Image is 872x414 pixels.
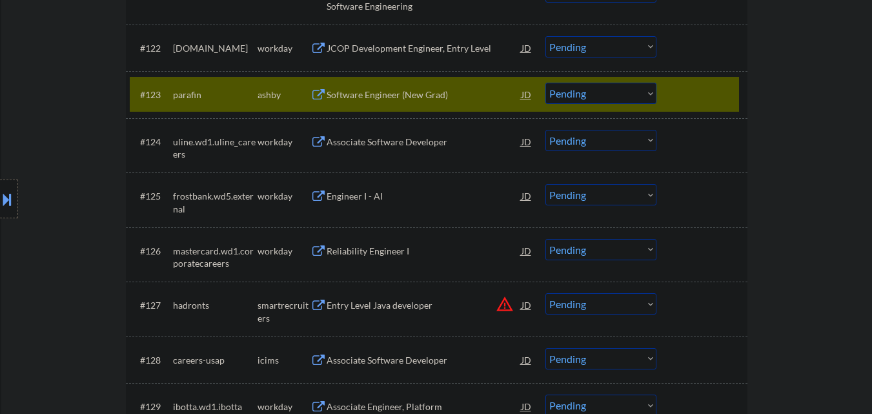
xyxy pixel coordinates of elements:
[173,42,258,55] div: [DOMAIN_NAME]
[327,190,522,203] div: Engineer I - AI
[520,184,533,207] div: JD
[520,239,533,262] div: JD
[520,83,533,106] div: JD
[258,42,310,55] div: workday
[173,400,258,413] div: ibotta.wd1.ibotta
[173,354,258,367] div: careers-usap
[327,136,522,149] div: Associate Software Developer
[327,42,522,55] div: JCOP Development Engineer, Entry Level
[327,245,522,258] div: Reliability Engineer I
[140,42,163,55] div: #122
[327,299,522,312] div: Entry Level Java developer
[258,299,310,324] div: smartrecruiters
[496,295,514,313] button: warning_amber
[258,245,310,258] div: workday
[327,354,522,367] div: Associate Software Developer
[327,88,522,101] div: Software Engineer (New Grad)
[258,136,310,149] div: workday
[520,348,533,371] div: JD
[258,88,310,101] div: ashby
[258,400,310,413] div: workday
[520,130,533,153] div: JD
[258,190,310,203] div: workday
[258,354,310,367] div: icims
[520,36,533,59] div: JD
[327,400,522,413] div: Associate Engineer, Platform
[140,354,163,367] div: #128
[140,400,163,413] div: #129
[520,293,533,316] div: JD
